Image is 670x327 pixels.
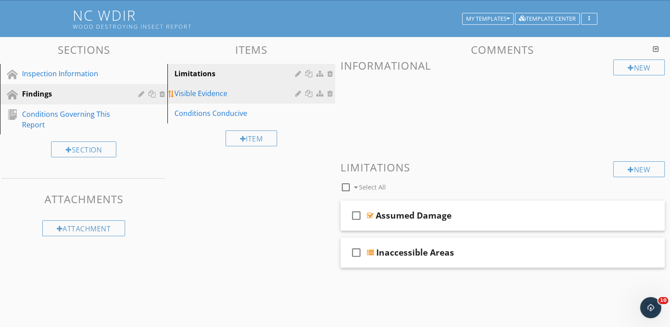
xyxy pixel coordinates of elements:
[22,68,126,79] div: Inspection Information
[376,247,454,258] div: Inaccessible Areas
[174,108,297,119] div: Conditions Conducive
[22,89,126,99] div: Findings
[73,23,465,30] div: Wood Destroying Insect Report
[658,297,668,304] span: 10
[462,13,514,25] button: My Templates
[359,183,386,191] span: Select All
[640,297,661,318] iframe: Intercom live chat
[349,242,363,263] i: check_box_outline_blank
[466,16,510,22] div: My Templates
[519,16,576,22] div: Template Center
[226,130,278,146] div: Item
[22,109,126,130] div: Conditions Governing This Report
[341,44,665,56] h3: Comments
[613,161,665,177] div: New
[73,7,597,30] h1: NC WDIR
[613,59,665,75] div: New
[174,88,297,99] div: Visible Evidence
[515,14,580,22] a: Template Center
[167,44,335,56] h3: Items
[515,13,580,25] button: Template Center
[349,205,363,226] i: check_box_outline_blank
[42,220,126,236] div: Attachment
[174,68,297,79] div: Limitations
[51,141,116,157] div: Section
[341,59,665,71] h3: Informational
[376,210,452,221] div: Assumed Damage
[341,161,665,173] h3: Limitations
